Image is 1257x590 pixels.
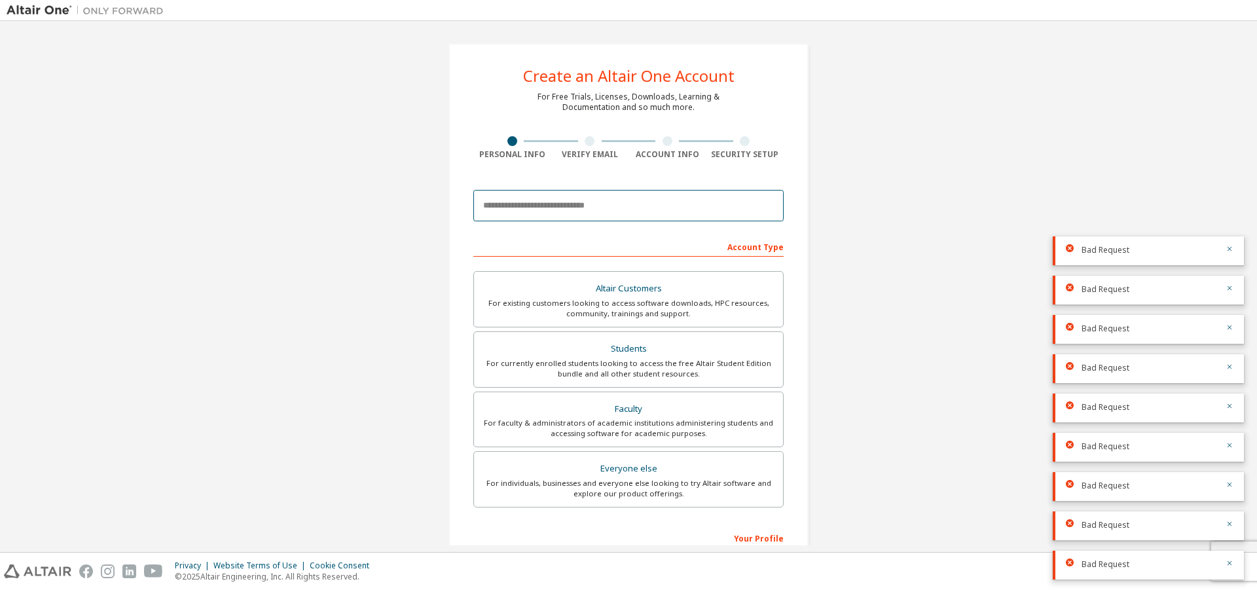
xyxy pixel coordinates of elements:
[1082,284,1129,295] span: Bad Request
[1082,520,1129,530] span: Bad Request
[482,400,775,418] div: Faculty
[310,561,377,571] div: Cookie Consent
[473,236,784,257] div: Account Type
[551,149,629,160] div: Verify Email
[7,4,170,17] img: Altair One
[122,564,136,578] img: linkedin.svg
[79,564,93,578] img: facebook.svg
[1082,481,1129,491] span: Bad Request
[1082,363,1129,373] span: Bad Request
[537,92,720,113] div: For Free Trials, Licenses, Downloads, Learning & Documentation and so much more.
[101,564,115,578] img: instagram.svg
[628,149,706,160] div: Account Info
[706,149,784,160] div: Security Setup
[482,460,775,478] div: Everyone else
[482,340,775,358] div: Students
[473,149,551,160] div: Personal Info
[1082,441,1129,452] span: Bad Request
[175,561,213,571] div: Privacy
[473,527,784,548] div: Your Profile
[482,280,775,298] div: Altair Customers
[1082,402,1129,413] span: Bad Request
[482,478,775,499] div: For individuals, businesses and everyone else looking to try Altair software and explore our prod...
[1082,245,1129,255] span: Bad Request
[482,418,775,439] div: For faculty & administrators of academic institutions administering students and accessing softwa...
[1082,323,1129,334] span: Bad Request
[213,561,310,571] div: Website Terms of Use
[482,298,775,319] div: For existing customers looking to access software downloads, HPC resources, community, trainings ...
[1082,559,1129,570] span: Bad Request
[144,564,163,578] img: youtube.svg
[523,68,735,84] div: Create an Altair One Account
[482,358,775,379] div: For currently enrolled students looking to access the free Altair Student Edition bundle and all ...
[4,564,71,578] img: altair_logo.svg
[175,571,377,582] p: © 2025 Altair Engineering, Inc. All Rights Reserved.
